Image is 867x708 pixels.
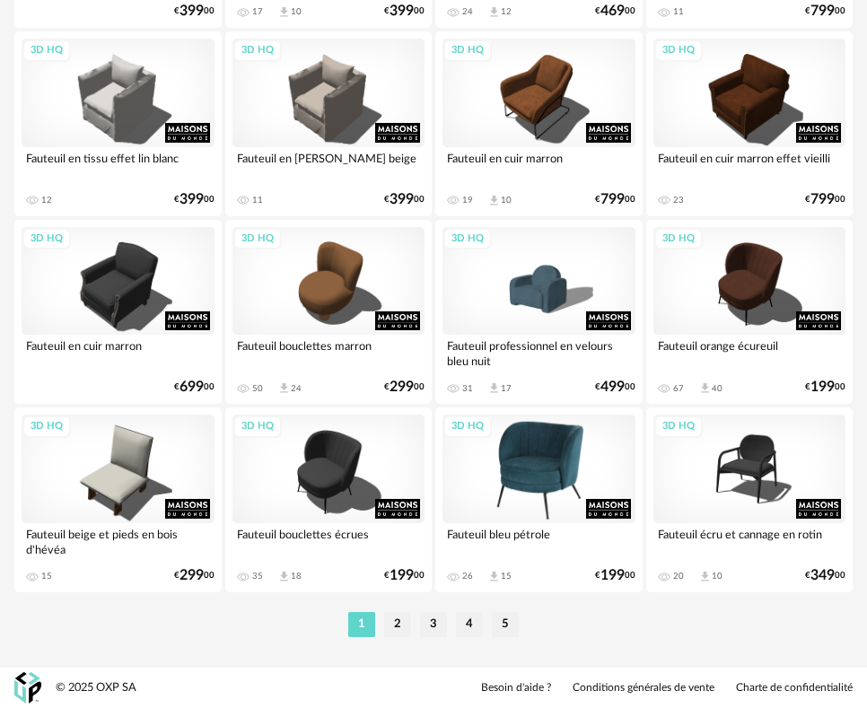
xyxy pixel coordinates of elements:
[492,612,519,637] li: 5
[805,381,845,393] div: € 00
[595,194,635,205] div: € 00
[225,31,433,216] a: 3D HQ Fauteuil en [PERSON_NAME] beige 11 €39900
[810,5,835,17] span: 799
[501,6,512,17] div: 12
[252,571,263,581] div: 35
[384,612,411,637] li: 2
[22,39,71,62] div: 3D HQ
[673,383,684,394] div: 67
[653,147,846,183] div: Fauteuil en cuir marron effet vieilli
[573,681,714,695] a: Conditions générales de vente
[673,6,684,17] div: 11
[390,570,414,581] span: 199
[698,381,712,395] span: Download icon
[252,195,263,205] div: 11
[435,220,643,405] a: 3D HQ Fauteuil professionnel en velours bleu nuit 31 Download icon 17 €49900
[180,194,204,205] span: 399
[384,570,425,581] div: € 00
[653,523,846,559] div: Fauteuil écru et cannage en rotin
[14,220,222,405] a: 3D HQ Fauteuil en cuir marron €69900
[390,194,414,205] span: 399
[501,195,512,205] div: 10
[277,5,291,19] span: Download icon
[14,31,222,216] a: 3D HQ Fauteuil en tissu effet lin blanc 12 €39900
[14,672,41,704] img: OXP
[232,335,425,371] div: Fauteuil bouclettes marron
[595,381,635,393] div: € 00
[810,381,835,393] span: 199
[232,523,425,559] div: Fauteuil bouclettes écrues
[805,570,845,581] div: € 00
[420,612,447,637] li: 3
[443,39,492,62] div: 3D HQ
[22,523,215,559] div: Fauteuil beige et pieds en bois d'hévéa
[233,415,282,438] div: 3D HQ
[736,681,853,695] a: Charte de confidentialité
[654,39,703,62] div: 3D HQ
[41,195,52,205] div: 12
[174,381,215,393] div: € 00
[390,5,414,17] span: 399
[487,5,501,19] span: Download icon
[174,570,215,581] div: € 00
[810,570,835,581] span: 349
[233,39,282,62] div: 3D HQ
[600,5,625,17] span: 469
[384,5,425,17] div: € 00
[22,228,71,250] div: 3D HQ
[654,228,703,250] div: 3D HQ
[233,228,282,250] div: 3D HQ
[646,407,854,592] a: 3D HQ Fauteuil écru et cannage en rotin 20 Download icon 10 €34900
[653,335,846,371] div: Fauteuil orange écureuil
[14,407,222,592] a: 3D HQ Fauteuil beige et pieds en bois d'hévéa 15 €29900
[435,407,643,592] a: 3D HQ Fauteuil bleu pétrole 26 Download icon 15 €19900
[646,220,854,405] a: 3D HQ Fauteuil orange écureuil 67 Download icon 40 €19900
[225,220,433,405] a: 3D HQ Fauteuil bouclettes marron 50 Download icon 24 €29900
[501,383,512,394] div: 17
[22,147,215,183] div: Fauteuil en tissu effet lin blanc
[481,681,551,695] a: Besoin d'aide ?
[180,381,204,393] span: 699
[443,415,492,438] div: 3D HQ
[673,571,684,581] div: 20
[487,194,501,207] span: Download icon
[600,194,625,205] span: 799
[442,147,635,183] div: Fauteuil en cuir marron
[456,612,483,637] li: 4
[462,383,473,394] div: 31
[805,194,845,205] div: € 00
[442,335,635,371] div: Fauteuil professionnel en velours bleu nuit
[252,383,263,394] div: 50
[384,194,425,205] div: € 00
[646,31,854,216] a: 3D HQ Fauteuil en cuir marron effet vieilli 23 €79900
[41,571,52,581] div: 15
[462,195,473,205] div: 19
[595,5,635,17] div: € 00
[673,195,684,205] div: 23
[277,570,291,583] span: Download icon
[462,571,473,581] div: 26
[22,335,215,371] div: Fauteuil en cuir marron
[180,5,204,17] span: 399
[487,570,501,583] span: Download icon
[277,381,291,395] span: Download icon
[462,6,473,17] div: 24
[180,570,204,581] span: 299
[600,570,625,581] span: 199
[805,5,845,17] div: € 00
[600,381,625,393] span: 499
[654,415,703,438] div: 3D HQ
[435,31,643,216] a: 3D HQ Fauteuil en cuir marron 19 Download icon 10 €79900
[291,383,302,394] div: 24
[501,571,512,581] div: 15
[291,571,302,581] div: 18
[443,228,492,250] div: 3D HQ
[225,407,433,592] a: 3D HQ Fauteuil bouclettes écrues 35 Download icon 18 €19900
[384,381,425,393] div: € 00
[442,523,635,559] div: Fauteuil bleu pétrole
[712,571,722,581] div: 10
[22,415,71,438] div: 3D HQ
[810,194,835,205] span: 799
[348,612,375,637] li: 1
[56,680,136,695] div: © 2025 OXP SA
